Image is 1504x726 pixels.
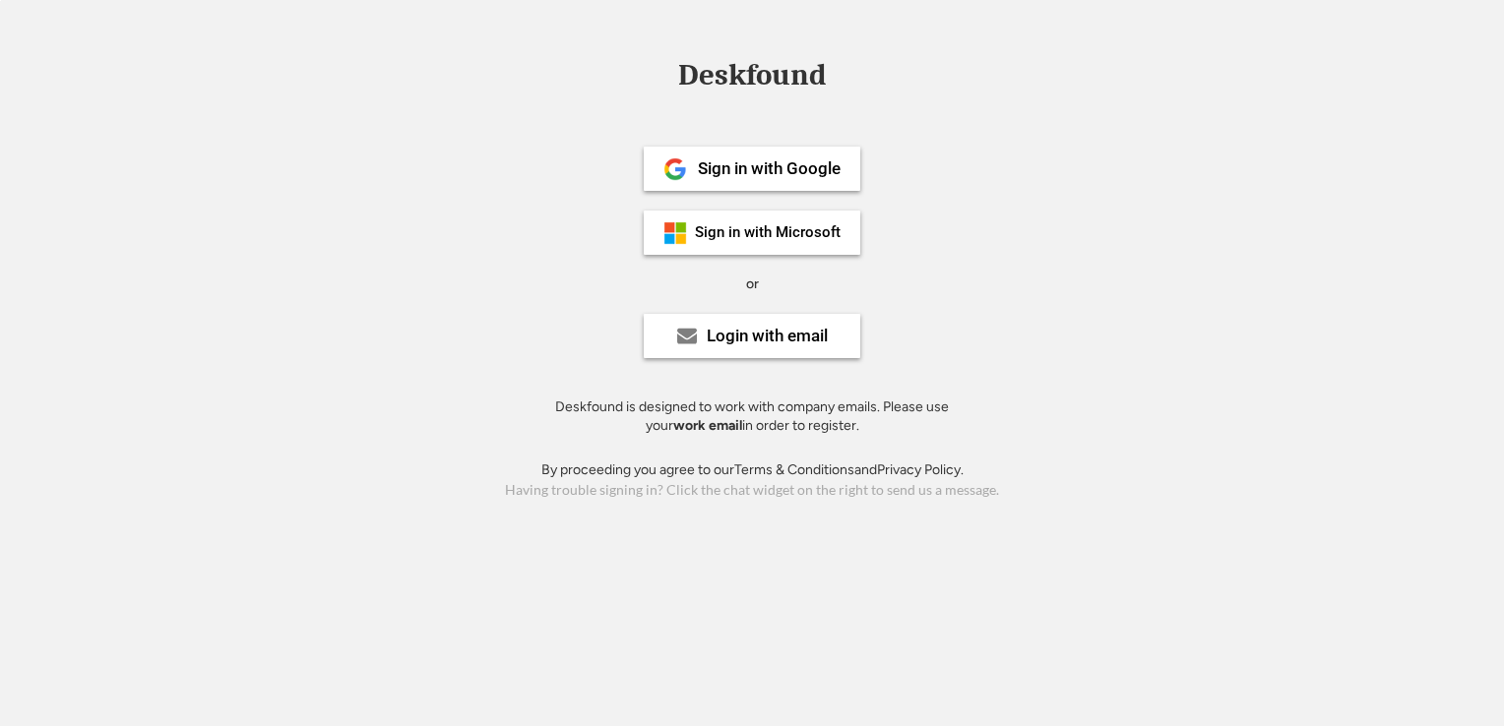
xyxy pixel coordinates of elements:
div: By proceeding you agree to our and [541,460,964,480]
div: Login with email [707,328,828,344]
div: Sign in with Google [698,160,841,177]
a: Terms & Conditions [734,461,854,478]
a: Privacy Policy. [877,461,964,478]
div: Deskfound is designed to work with company emails. Please use your in order to register. [531,397,973,436]
div: or [746,274,759,294]
strong: work email [673,417,742,434]
div: Sign in with Microsoft [695,225,841,240]
img: ms-symbollockup_mssymbol_19.png [663,221,687,245]
img: 1024px-Google__G__Logo.svg.png [663,157,687,181]
div: Deskfound [668,60,836,91]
